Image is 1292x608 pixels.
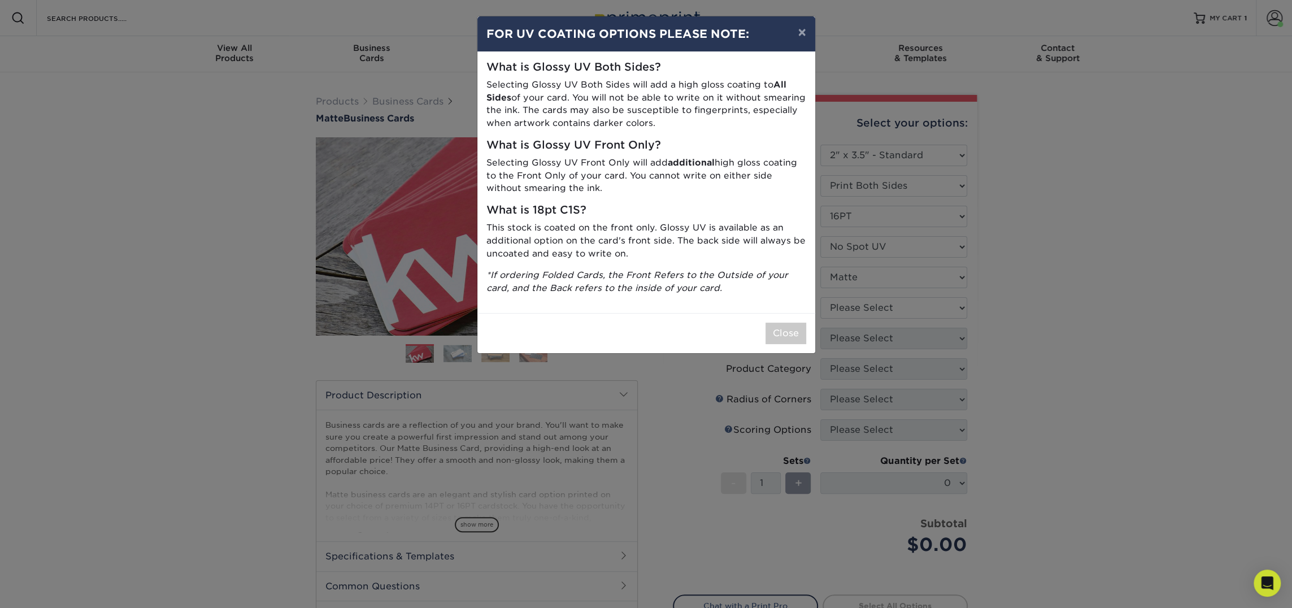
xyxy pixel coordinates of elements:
h5: What is Glossy UV Both Sides? [486,61,806,74]
h5: What is Glossy UV Front Only? [486,139,806,152]
div: Open Intercom Messenger [1254,570,1281,597]
strong: additional [668,157,715,168]
i: *If ordering Folded Cards, the Front Refers to the Outside of your card, and the Back refers to t... [486,270,788,293]
button: × [789,16,815,48]
h4: FOR UV COATING OPTIONS PLEASE NOTE: [486,25,806,42]
p: Selecting Glossy UV Front Only will add high gloss coating to the Front Only of your card. You ca... [486,157,806,195]
button: Close [765,323,806,344]
p: Selecting Glossy UV Both Sides will add a high gloss coating to of your card. You will not be abl... [486,79,806,130]
h5: What is 18pt C1S? [486,204,806,217]
p: This stock is coated on the front only. Glossy UV is available as an additional option on the car... [486,222,806,260]
strong: All Sides [486,79,786,103]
